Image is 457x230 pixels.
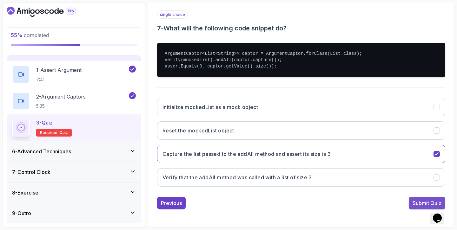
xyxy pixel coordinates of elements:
[36,103,86,109] p: 5:35
[161,199,182,207] div: Previous
[7,203,141,223] button: 9-Outro
[430,205,451,224] iframe: To enrich screen reader interactions, please activate Accessibility in Grammarly extension settings
[12,92,136,110] button: 2-Argument Captors5:35
[7,141,141,162] button: 6-Advanced Techniques
[12,119,136,137] button: 3-QuizRequired-quiz
[162,103,258,111] h3: Initialize mockedList as a mock object
[40,130,59,135] span: Required-
[7,162,141,182] button: 7-Control Clock
[12,189,38,196] h3: 8 - Exercise
[12,209,31,217] h3: 9 - Outro
[157,98,445,116] button: Initialize mockedList as a mock object
[12,66,136,83] button: 1-Assert Argument7:41
[12,168,50,176] h3: 7 - Control Clock
[157,197,186,209] button: Previous
[36,66,82,74] p: 1 - Assert Argument
[157,168,445,187] button: Verify that the addAll method was called with a list of size 3
[409,197,445,209] button: Submit Quiz
[12,148,71,155] h3: 6 - Advanced Techniques
[162,150,331,158] h3: Capture the list passed to the addAll method and assert its size is 3
[162,174,312,181] h3: Verify that the addAll method was called with a list of size 3
[413,199,441,207] div: Submit Quiz
[157,24,445,33] h3: 7 - What will the following code snippet do?
[162,127,234,134] h3: Reset the mockedList object
[157,43,445,77] pre: ArgumentCaptor<List<String>> captor = ArgumentCaptor.forClass(List.class); verify(mockedList).add...
[7,7,90,17] a: Dashboard
[36,119,53,126] p: 3 - Quiz
[157,10,188,19] p: single choice
[36,93,86,100] p: 2 - Argument Captors
[36,76,82,83] p: 7:41
[199,64,202,69] span: 3
[157,145,445,163] button: Capture the list passed to the addAll method and assert its size is 3
[7,182,141,203] button: 8-Exercise
[157,121,445,140] button: Reset the mockedList object
[11,32,49,38] span: completed
[59,130,68,135] span: quiz
[11,32,23,38] span: 55 %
